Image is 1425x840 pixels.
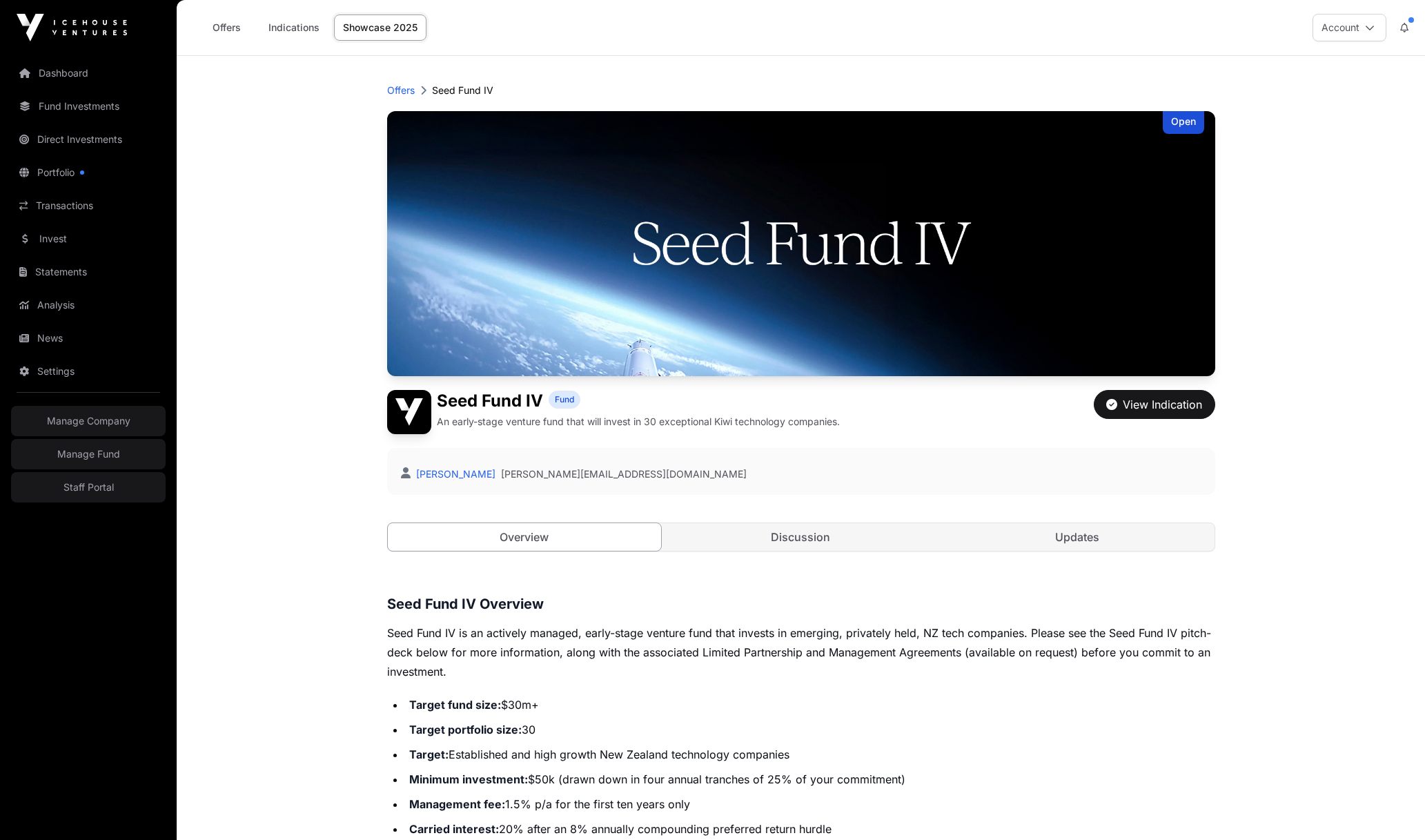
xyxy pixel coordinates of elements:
p: Seed Fund IV is an actively managed, early-stage venture fund that invests in emerging, privately... [387,623,1215,681]
p: An early-stage venture fund that will invest in 30 exceptional Kiwi technology companies. [437,415,840,429]
li: Established and high growth New Zealand technology companies [405,745,1215,764]
a: [PERSON_NAME] [413,468,495,480]
strong: Target: [409,748,449,761]
a: Manage Fund [11,439,166,469]
strong: Target portfolio size: [409,723,522,736]
div: Open [1163,111,1204,134]
img: Icehouse Ventures Logo [17,14,127,41]
strong: Management fee: [409,797,505,811]
button: Account [1313,14,1386,41]
h3: Seed Fund IV Overview [387,593,1215,615]
p: Seed Fund IV [432,84,493,97]
a: Showcase 2025 [334,14,426,41]
a: Offers [387,84,415,97]
a: Overview [387,522,662,551]
img: Seed Fund IV [387,111,1215,376]
a: View Indication [1094,404,1215,418]
a: Transactions [11,191,166,221]
a: Direct Investments [11,124,166,155]
a: Analysis [11,290,166,320]
img: Seed Fund IV [387,390,431,434]
button: View Indication [1094,390,1215,419]
a: Settings [11,356,166,387]
li: 1.5% p/a for the first ten years only [405,794,1215,814]
a: Portfolio [11,157,166,188]
strong: Target fund size: [409,698,501,712]
span: Fund [555,394,574,405]
a: Fund Investments [11,91,166,121]
strong: Minimum investment: [409,772,528,786]
h1: Seed Fund IV [437,390,543,412]
a: Discussion [664,523,938,551]
iframe: Chat Widget [1356,774,1425,840]
li: 30 [405,720,1215,739]
li: $30m+ [405,695,1215,714]
div: View Indication [1106,396,1202,413]
a: Updates [941,523,1215,551]
li: $50k (drawn down in four annual tranches of 25% of your commitment) [405,770,1215,789]
a: Invest [11,224,166,254]
a: Staff Portal [11,472,166,502]
nav: Tabs [388,523,1215,551]
a: Statements [11,257,166,287]
a: Dashboard [11,58,166,88]
li: 20% after an 8% annually compounding preferred return hurdle [405,819,1215,839]
strong: Carried interest: [409,822,499,836]
a: Offers [199,14,254,41]
a: Indications [259,14,328,41]
a: News [11,323,166,353]
a: [PERSON_NAME][EMAIL_ADDRESS][DOMAIN_NAME] [501,467,747,481]
a: Manage Company [11,406,166,436]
